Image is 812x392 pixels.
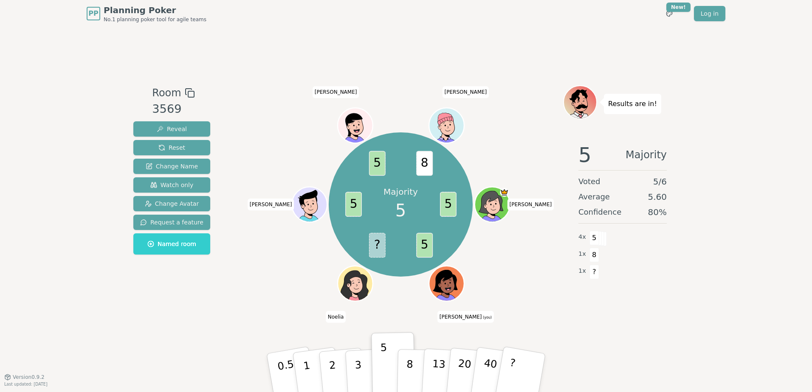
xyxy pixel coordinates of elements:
[589,248,599,262] span: 8
[578,249,586,259] span: 1 x
[133,121,210,137] button: Reveal
[578,145,592,165] span: 5
[133,140,210,155] button: Reset
[133,196,210,211] button: Change Avatar
[416,151,433,176] span: 8
[430,267,463,300] button: Click to change your avatar
[381,342,388,387] p: 5
[648,191,667,203] span: 5.60
[416,233,433,258] span: 5
[589,265,599,279] span: ?
[369,233,385,258] span: ?
[578,176,601,188] span: Voted
[104,4,206,16] span: Planning Poker
[608,98,657,110] p: Results are in!
[147,240,196,248] span: Named room
[88,8,98,19] span: PP
[482,316,492,319] span: (you)
[369,151,385,176] span: 5
[578,191,610,203] span: Average
[157,125,187,133] span: Reveal
[694,6,725,21] a: Log in
[578,266,586,276] span: 1 x
[383,186,418,198] p: Majority
[145,199,199,208] span: Change Avatar
[133,215,210,230] button: Request a feature
[146,162,198,171] span: Change Name
[104,16,206,23] span: No.1 planning poker tool for agile teams
[4,374,45,381] button: Version0.9.2
[648,206,667,218] span: 80 %
[653,176,667,188] span: 5 / 6
[395,198,406,223] span: 5
[13,374,45,381] span: Version 0.9.2
[500,188,509,197] span: Inge is the host
[133,177,210,193] button: Watch only
[87,4,206,23] a: PPPlanning PokerNo.1 planning poker tool for agile teams
[152,85,181,101] span: Room
[4,382,48,386] span: Last updated: [DATE]
[443,86,489,98] span: Click to change your name
[589,231,599,245] span: 5
[437,311,494,323] span: Click to change your name
[133,159,210,174] button: Change Name
[578,206,621,218] span: Confidence
[626,145,667,165] span: Majority
[150,181,194,189] span: Watch only
[578,232,586,242] span: 4 x
[326,311,346,323] span: Click to change your name
[248,199,294,210] span: Click to change your name
[666,3,691,12] div: New!
[507,199,554,210] span: Click to change your name
[313,86,359,98] span: Click to change your name
[440,192,457,217] span: 5
[140,218,203,227] span: Request a feature
[158,143,185,152] span: Reset
[345,192,362,217] span: 5
[662,6,677,21] button: New!
[152,101,195,118] div: 3569
[133,233,210,255] button: Named room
